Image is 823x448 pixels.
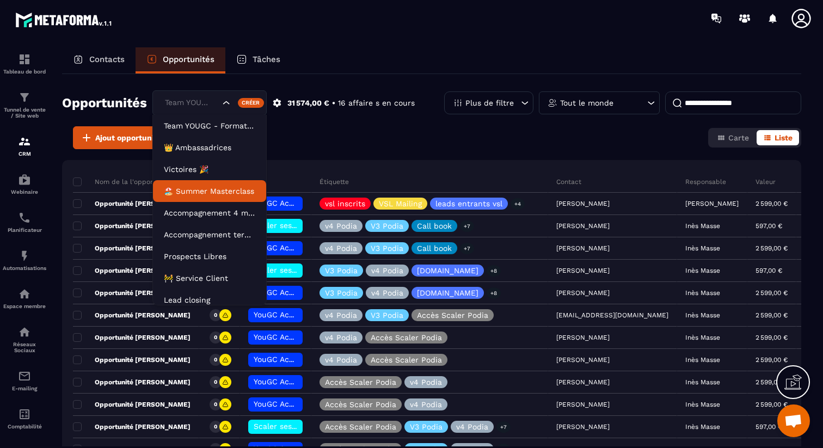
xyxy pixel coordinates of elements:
p: Lead closing [164,294,255,305]
p: [DOMAIN_NAME] [417,267,478,274]
p: Contacts [89,54,125,64]
h2: Opportunités [62,92,147,114]
img: automations [18,173,31,186]
p: v4 Podia [325,311,357,319]
p: 597,00 € [756,423,782,431]
button: Carte [710,130,756,145]
p: Opportunité [PERSON_NAME] [73,289,191,297]
p: Inès Masse [685,311,720,319]
p: 2 599,00 € [756,311,788,319]
p: Nom de la l'opportunité [73,177,171,186]
img: formation [18,135,31,148]
p: 2 599,00 € [756,289,788,297]
p: Accès Scaler Podia [325,423,396,431]
a: formationformationTunnel de vente / Site web [3,83,46,127]
span: YouGC Academy [254,400,314,408]
p: V3 Podia [371,311,403,319]
p: +8 [487,265,501,277]
p: Espace membre [3,303,46,309]
img: email [18,370,31,383]
p: 👑 Ambassadrices [164,142,255,153]
p: Plus de filtre [465,99,514,107]
span: YouGC Academy [254,377,314,386]
p: V3 Podia [325,267,358,274]
p: v4 Podia [371,289,403,297]
p: Inès Masse [685,423,720,431]
span: YouGC Academy [254,310,314,319]
a: schedulerschedulerPlanificateur [3,203,46,241]
p: Webinaire [3,189,46,195]
p: Opportunité [PERSON_NAME] [73,222,191,230]
p: Inès Masse [685,401,720,408]
p: v4 Podia [325,334,357,341]
p: • [332,98,335,108]
p: 🏖️ Summer Masterclass [164,186,255,197]
a: Opportunités [136,47,225,73]
p: Accès Scaler Podia [325,401,396,408]
span: Scaler ses revenus [254,221,324,230]
img: accountant [18,408,31,421]
p: V3 Podia [371,222,403,230]
p: Accès Scaler Podia [417,311,488,319]
img: automations [18,287,31,300]
p: Comptabilité [3,424,46,429]
p: CRM [3,151,46,157]
p: leads entrants vsl [435,200,502,207]
div: Créer [238,98,265,108]
p: Tâches [253,54,280,64]
p: Responsable [685,177,726,186]
p: 2 599,00 € [756,401,788,408]
button: Liste [757,130,799,145]
p: VSL Mailing [379,200,422,207]
span: YouGC Academy [254,243,314,252]
p: Valeur [756,177,776,186]
p: v4 Podia [410,378,442,386]
p: 0 [214,334,217,341]
p: Opportunité [PERSON_NAME] [73,400,191,409]
p: Accès Scaler Podia [371,334,442,341]
p: 0 [214,423,217,431]
p: 597,00 € [756,222,782,230]
p: v4 Podia [325,244,357,252]
p: Opportunité [PERSON_NAME] [73,378,191,386]
a: Contacts [62,47,136,73]
p: v4 Podia [325,222,357,230]
p: 0 [214,378,217,386]
p: Inès Masse [685,289,720,297]
p: 2 599,00 € [756,244,788,252]
button: Ajout opportunité [73,126,169,149]
p: Inès Masse [685,222,720,230]
a: automationsautomationsWebinaire [3,165,46,203]
p: Call book [417,222,452,230]
a: Ouvrir le chat [777,404,810,437]
p: 0 [214,401,217,408]
p: Accompagnement terminé [164,229,255,240]
p: Tout le monde [560,99,613,107]
div: Search for option [152,90,267,115]
span: YouGC Academy [254,288,314,297]
p: v4 Podia [371,267,403,274]
p: Inès Masse [685,267,720,274]
p: v4 Podia [325,356,357,364]
p: +7 [460,243,474,254]
p: 31 574,00 € [287,98,329,108]
span: Carte [728,133,749,142]
p: +7 [496,421,511,433]
p: 2 599,00 € [756,356,788,364]
p: V3 Podia [371,244,403,252]
p: Inès Masse [685,378,720,386]
p: Tableau de bord [3,69,46,75]
p: Opportunité [PERSON_NAME] [73,311,191,320]
p: Inès Masse [685,244,720,252]
p: Inès Masse [685,334,720,341]
span: Scaler ses revenus [254,422,324,431]
p: Accompagnement 4 mois [164,207,255,218]
p: E-mailing [3,385,46,391]
span: Ajout opportunité [95,132,162,143]
p: vsl inscrits [325,200,365,207]
p: Opportunité [PERSON_NAME] [73,355,191,364]
a: Tâches [225,47,291,73]
p: 2 599,00 € [756,200,788,207]
p: 🚧 Service Client [164,273,255,284]
p: V3 Podia [410,423,443,431]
